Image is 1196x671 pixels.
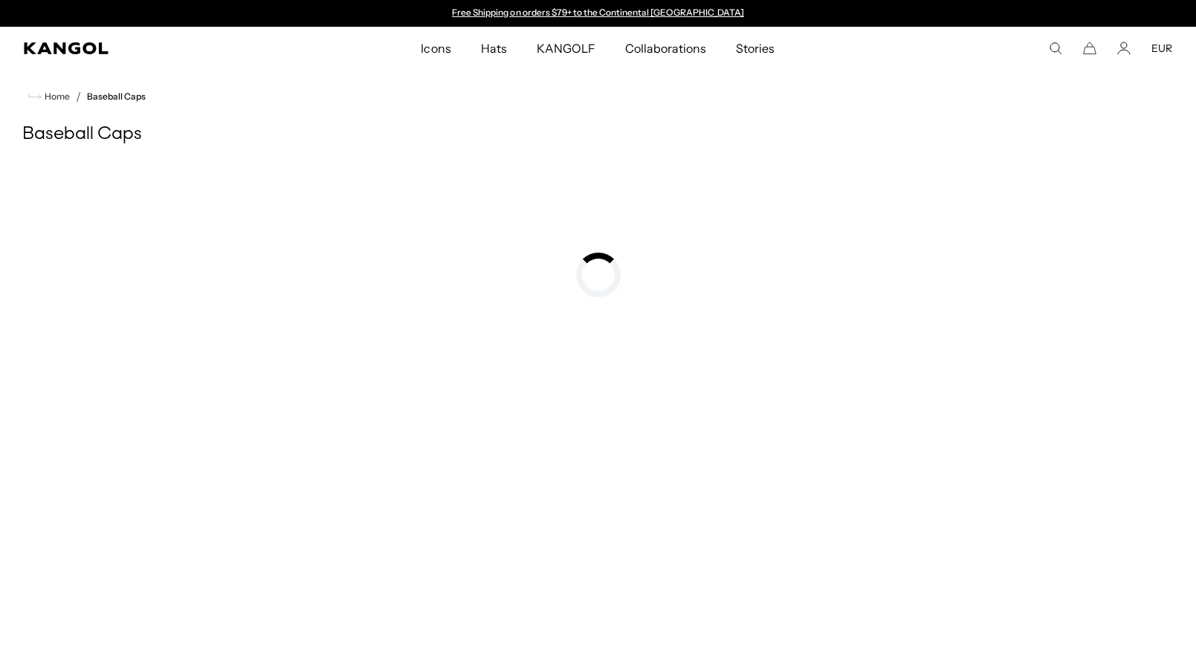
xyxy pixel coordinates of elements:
a: Free Shipping on orders $79+ to the Continental [GEOGRAPHIC_DATA] [452,7,744,18]
a: Baseball Caps [87,91,146,102]
span: Stories [736,27,775,70]
a: Kangol [24,42,279,54]
a: Collaborations [610,27,721,70]
span: Home [42,91,70,102]
div: Announcement [445,7,751,19]
a: Stories [721,27,789,70]
a: Home [28,90,70,103]
span: Icons [421,27,450,70]
button: EUR [1151,42,1172,55]
summary: Search here [1049,42,1062,55]
span: KANGOLF [537,27,595,70]
span: Collaborations [625,27,706,70]
slideshow-component: Announcement bar [445,7,751,19]
li: / [70,88,81,106]
div: 1 of 2 [445,7,751,19]
a: KANGOLF [522,27,610,70]
h1: Baseball Caps [22,123,1174,146]
a: Account [1117,42,1131,55]
span: Hats [481,27,507,70]
a: Icons [406,27,465,70]
button: Cart [1083,42,1096,55]
a: Hats [466,27,522,70]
